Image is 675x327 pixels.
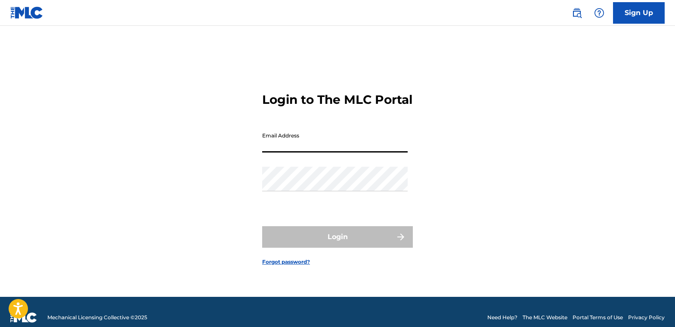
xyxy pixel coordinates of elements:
a: Portal Terms of Use [573,314,623,321]
a: Privacy Policy [628,314,665,321]
a: Need Help? [487,314,517,321]
a: The MLC Website [523,314,567,321]
iframe: Chat Widget [632,286,675,327]
span: Mechanical Licensing Collective © 2025 [47,314,147,321]
h3: Login to The MLC Portal [262,92,412,107]
img: search [572,8,582,18]
img: help [594,8,604,18]
a: Sign Up [613,2,665,24]
a: Public Search [568,4,585,22]
a: Forgot password? [262,258,310,266]
div: Help [591,4,608,22]
img: logo [10,312,37,323]
img: MLC Logo [10,6,43,19]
